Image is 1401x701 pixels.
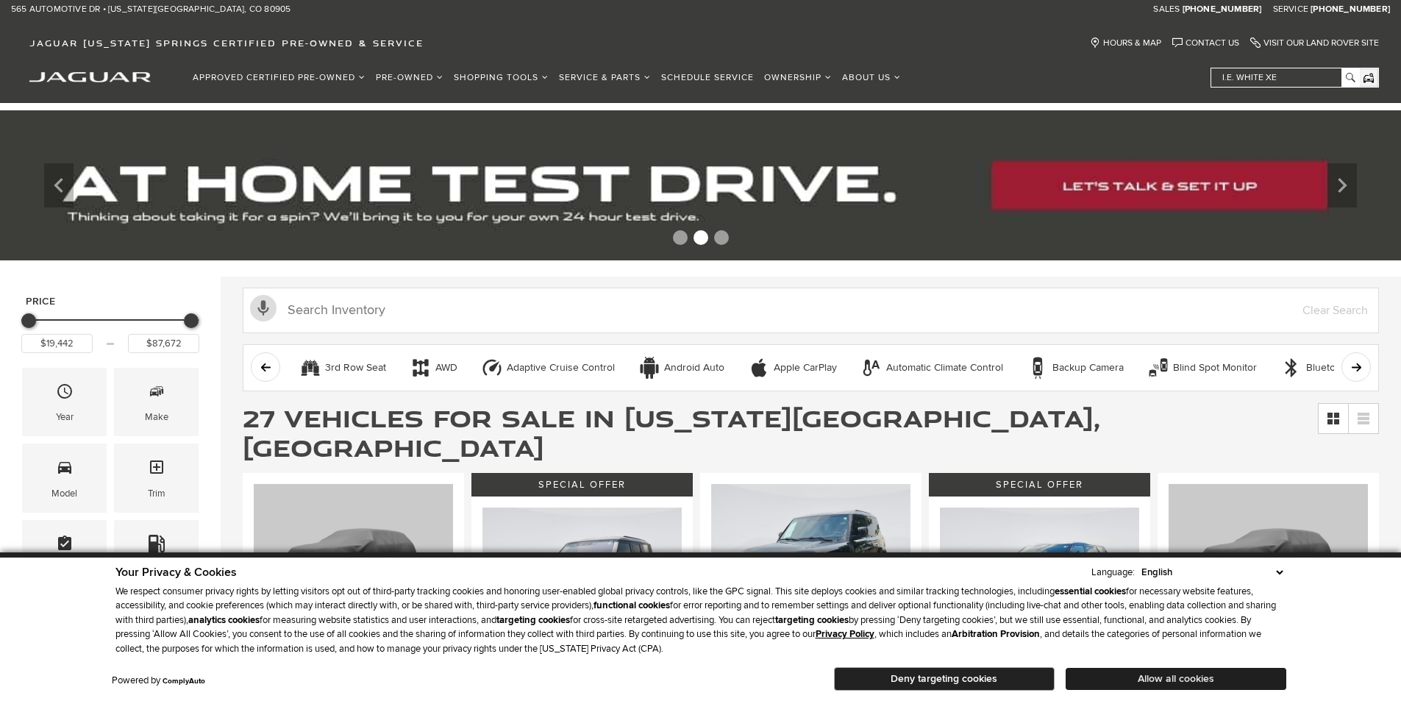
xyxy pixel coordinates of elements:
[593,599,670,611] strong: functional cookies
[299,357,321,379] div: 3rd Row Seat
[44,163,74,207] div: Previous
[1273,4,1308,15] span: Service
[748,357,770,379] div: Apple CarPlay
[325,361,386,374] div: 3rd Row Seat
[243,401,1100,464] span: 27 Vehicles for Sale in [US_STATE][GEOGRAPHIC_DATA], [GEOGRAPHIC_DATA]
[114,368,199,436] div: MakeMake
[1139,352,1265,383] button: Blind Spot MonitorBlind Spot Monitor
[860,357,883,379] div: Automatic Climate Control
[243,288,1379,333] input: Search Inventory
[1272,352,1358,383] button: BluetoothBluetooth
[673,230,688,245] span: Go to slide 1
[886,361,1003,374] div: Automatic Climate Control
[759,65,837,90] a: Ownership
[1327,163,1357,207] div: Next
[1311,4,1390,15] a: [PHONE_NUMBER]
[22,444,107,512] div: ModelModel
[1341,352,1371,382] button: scroll right
[1153,4,1180,15] span: Sales
[1019,352,1132,383] button: Backup CameraBackup Camera
[115,565,237,580] span: Your Privacy & Cookies
[774,361,837,374] div: Apple CarPlay
[291,352,394,383] button: 3rd Row Seat3rd Row Seat
[1172,38,1239,49] a: Contact Us
[251,352,280,382] button: scroll left
[834,667,1055,691] button: Deny targeting cookies
[56,455,74,485] span: Model
[1169,484,1368,633] img: 2025 Land Rover Defender 110 S
[22,38,431,49] a: Jaguar [US_STATE] Springs Certified Pre-Owned & Service
[1066,668,1286,690] button: Allow all cookies
[837,65,906,90] a: About Us
[114,520,199,588] div: FueltypeFueltype
[410,357,432,379] div: AWD
[852,352,1011,383] button: Automatic Climate ControlAutomatic Climate Control
[128,334,199,353] input: Maximum
[507,361,615,374] div: Adaptive Cruise Control
[1027,357,1049,379] div: Backup Camera
[148,455,165,485] span: Trim
[21,308,199,353] div: Price
[481,357,503,379] div: Adaptive Cruise Control
[148,379,165,409] span: Make
[51,485,77,502] div: Model
[11,4,290,15] a: 565 Automotive Dr • [US_STATE][GEOGRAPHIC_DATA], CO 80905
[29,72,151,82] img: Jaguar
[554,65,656,90] a: Service & Parts
[188,65,906,90] nav: Main Navigation
[250,295,277,321] svg: Click to toggle on voice search
[22,520,107,588] div: FeaturesFeatures
[952,628,1040,640] strong: Arbitration Provision
[1138,565,1286,580] select: Language Select
[21,334,93,353] input: Minimum
[148,531,165,561] span: Fueltype
[1173,361,1257,374] div: Blind Spot Monitor
[148,485,165,502] div: Trim
[115,585,1286,657] p: We respect consumer privacy rights by letting visitors opt out of third-party tracking cookies an...
[1052,361,1124,374] div: Backup Camera
[473,352,623,383] button: Adaptive Cruise ControlAdaptive Cruise Control
[929,473,1150,497] div: Special Offer
[21,313,36,328] div: Minimum Price
[145,409,168,425] div: Make
[816,628,874,640] a: Privacy Policy
[56,531,74,561] span: Features
[638,357,660,379] div: Android Auto
[29,70,151,82] a: jaguar
[188,614,260,626] strong: analytics cookies
[775,614,849,626] strong: targeting cookies
[435,361,457,374] div: AWD
[656,65,759,90] a: Schedule Service
[664,361,724,374] div: Android Auto
[471,473,693,497] div: Special Offer
[940,508,1139,657] img: 2025 Land Rover Range Rover Evoque S
[163,677,205,686] a: ComplyAuto
[1055,586,1126,597] strong: essential cookies
[711,484,910,633] img: 2021 Land Rover Defender 90 X
[1280,357,1302,379] div: Bluetooth
[740,352,845,383] button: Apple CarPlayApple CarPlay
[22,368,107,436] div: YearYear
[1306,361,1350,374] div: Bluetooth
[56,409,74,425] div: Year
[29,38,424,49] span: Jaguar [US_STATE] Springs Certified Pre-Owned & Service
[694,230,708,245] span: Go to slide 2
[1211,68,1358,87] input: i.e. White XE
[254,484,453,633] img: 2018 Land Rover Discovery HSE Luxury
[1147,357,1169,379] div: Blind Spot Monitor
[184,313,199,328] div: Maximum Price
[449,65,554,90] a: Shopping Tools
[714,230,729,245] span: Go to slide 3
[112,676,205,686] div: Powered by
[1183,4,1262,15] a: [PHONE_NUMBER]
[1250,38,1379,49] a: Visit Our Land Rover Site
[496,614,570,626] strong: targeting cookies
[1090,38,1161,49] a: Hours & Map
[1091,568,1135,577] div: Language:
[402,352,466,383] button: AWDAWD
[26,295,195,308] h5: Price
[56,379,74,409] span: Year
[188,65,371,90] a: Approved Certified Pre-Owned
[630,352,732,383] button: Android AutoAndroid Auto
